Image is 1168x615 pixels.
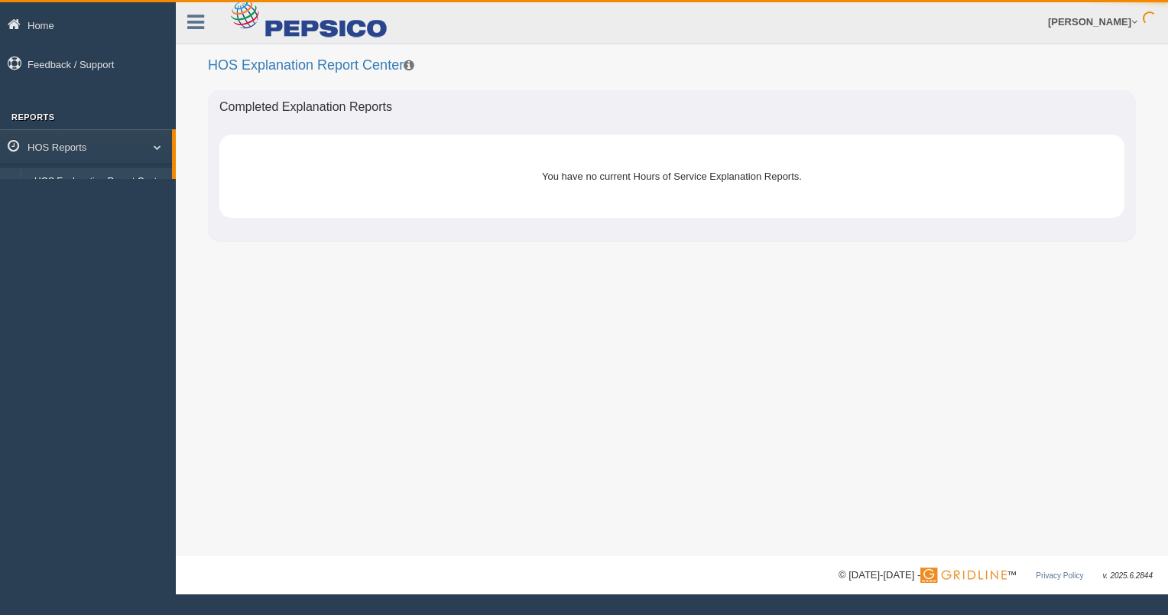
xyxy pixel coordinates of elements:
[1036,571,1083,580] a: Privacy Policy
[28,168,172,196] a: HOS Explanation Report Center
[1103,571,1153,580] span: v. 2025.6.2844
[839,568,1153,584] div: © [DATE]-[DATE] - ™
[920,568,1007,583] img: Gridline
[208,90,1136,124] div: Completed Explanation Reports
[254,158,1090,195] div: You have no current Hours of Service Explanation Reports.
[208,58,1136,73] h2: HOS Explanation Report Center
